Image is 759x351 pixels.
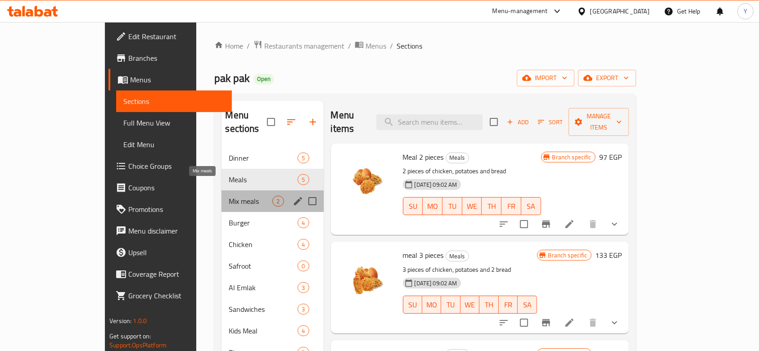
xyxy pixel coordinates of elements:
[501,197,521,215] button: FR
[128,247,225,258] span: Upsell
[128,31,225,42] span: Edit Restaurant
[229,325,298,336] span: Kids Meal
[466,200,479,213] span: WE
[298,262,308,270] span: 0
[485,200,498,213] span: TH
[133,315,147,327] span: 1.0.0
[298,153,309,163] div: items
[253,40,344,52] a: Restaurants management
[116,112,232,134] a: Full Menu View
[298,174,309,185] div: items
[298,240,308,249] span: 4
[585,72,629,84] span: export
[108,155,232,177] a: Choice Groups
[411,279,461,288] span: [DATE] 09:02 AM
[582,213,604,235] button: delete
[403,150,444,164] span: Meal 2 pieces
[338,151,396,208] img: Meal 2 pieces
[609,317,620,328] svg: Show Choices
[390,40,393,51] li: /
[298,219,308,227] span: 4
[108,263,232,285] a: Coverage Report
[298,217,309,228] div: items
[582,312,604,333] button: delete
[298,154,308,162] span: 5
[744,6,747,16] span: Y
[298,282,309,293] div: items
[229,153,298,163] span: Dinner
[545,251,591,260] span: Branch specific
[426,298,438,311] span: MO
[446,251,469,261] div: Meals
[407,298,419,311] span: SU
[262,112,280,131] span: Select all sections
[108,47,232,69] a: Branches
[462,197,482,215] button: WE
[535,213,557,235] button: Branch-specific-item
[272,196,284,207] div: items
[116,134,232,155] a: Edit Menu
[492,6,548,17] div: Menu-management
[128,269,225,279] span: Coverage Report
[407,200,420,213] span: SU
[609,219,620,229] svg: Show Choices
[348,40,351,51] li: /
[338,249,396,306] img: meal 3 pieces
[302,111,324,133] button: Add section
[578,70,636,86] button: export
[355,40,386,52] a: Menus
[229,304,298,315] span: Sandwiches
[525,200,538,213] span: SA
[108,198,232,220] a: Promotions
[569,108,629,136] button: Manage items
[221,255,323,277] div: Safroot0
[247,40,250,51] li: /
[403,248,444,262] span: meal 3 pieces
[502,298,514,311] span: FR
[426,200,439,213] span: MO
[229,261,298,271] span: Safroot
[483,298,495,311] span: TH
[564,317,575,328] a: Edit menu item
[128,290,225,301] span: Grocery Checklist
[221,147,323,169] div: Dinner5
[503,115,532,129] button: Add
[506,117,530,127] span: Add
[298,261,309,271] div: items
[441,296,460,314] button: TU
[503,115,532,129] span: Add item
[109,330,151,342] span: Get support on:
[130,74,225,85] span: Menus
[229,217,298,228] div: Burger
[376,114,483,130] input: search
[116,90,232,112] a: Sections
[446,153,469,163] span: Meals
[515,215,533,234] span: Select to update
[108,220,232,242] a: Menu disclaimer
[517,70,574,86] button: import
[524,72,567,84] span: import
[225,108,267,135] h2: Menu sections
[411,180,461,189] span: [DATE] 09:02 AM
[536,115,565,129] button: Sort
[576,111,622,133] span: Manage items
[366,40,386,51] span: Menus
[484,112,503,131] span: Select section
[446,200,459,213] span: TU
[515,313,533,332] span: Select to update
[229,174,298,185] span: Meals
[109,315,131,327] span: Version:
[214,40,636,52] nav: breadcrumb
[595,249,622,261] h6: 133 EGP
[128,161,225,171] span: Choice Groups
[123,139,225,150] span: Edit Menu
[108,285,232,306] a: Grocery Checklist
[422,296,441,314] button: MO
[331,108,366,135] h2: Menu items
[464,298,476,311] span: WE
[599,151,622,163] h6: 97 EGP
[549,153,595,162] span: Branch specific
[221,277,323,298] div: Al Emlak3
